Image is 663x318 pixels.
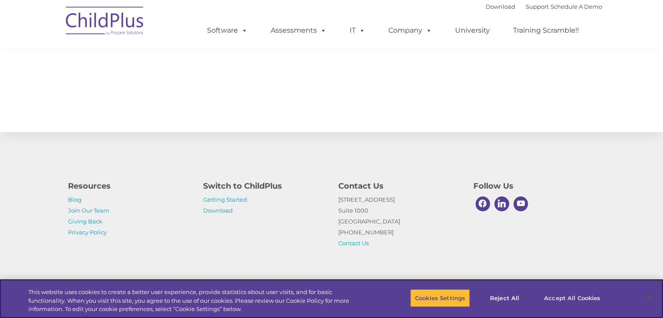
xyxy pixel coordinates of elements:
a: IT [341,22,374,39]
a: Giving Back [68,218,102,225]
p: [STREET_ADDRESS] Suite 1000 [GEOGRAPHIC_DATA] [PHONE_NUMBER] [338,194,460,249]
a: Blog [68,196,82,203]
h4: Resources [68,180,190,192]
h4: Switch to ChildPlus [203,180,325,192]
button: Cookies Settings [410,289,470,307]
a: Youtube [511,194,530,213]
h4: Contact Us [338,180,460,192]
a: Assessments [262,22,335,39]
span: Phone number [121,93,158,100]
a: Facebook [473,194,493,213]
a: University [446,22,499,39]
a: Software [198,22,256,39]
a: Training Scramble!! [504,22,588,39]
h4: Follow Us [473,180,595,192]
button: Accept All Cookies [539,289,605,307]
span: Last name [121,58,148,64]
a: Download [486,3,515,10]
img: ChildPlus by Procare Solutions [61,0,149,44]
a: Support [526,3,549,10]
div: This website uses cookies to create a better user experience, provide statistics about user visit... [28,288,365,314]
a: Contact Us [338,240,369,247]
a: Schedule A Demo [551,3,602,10]
a: Company [380,22,441,39]
a: Privacy Policy [68,229,107,236]
font: | [486,3,602,10]
button: Close [639,288,659,308]
a: Download [203,207,233,214]
button: Reject All [477,289,532,307]
a: Getting Started [203,196,247,203]
a: Join Our Team [68,207,109,214]
a: Linkedin [492,194,511,213]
